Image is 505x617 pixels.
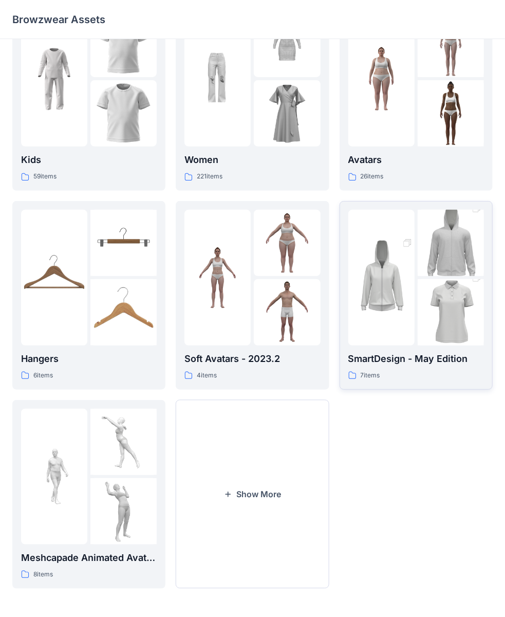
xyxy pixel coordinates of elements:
[90,478,157,545] img: folder 3
[21,153,157,167] p: Kids
[197,370,217,381] p: 4 items
[90,11,157,77] img: folder 2
[21,551,157,565] p: Meshcapade Animated Avatars
[90,409,157,475] img: folder 2
[21,443,87,510] img: folder 1
[90,210,157,276] img: folder 2
[12,12,105,27] p: Browzwear Assets
[254,210,320,276] img: folder 2
[348,153,484,167] p: Avatars
[33,569,53,580] p: 8 items
[176,201,329,390] a: folder 1folder 2folder 3Soft Avatars - 2023.24items
[33,370,53,381] p: 6 items
[184,352,320,366] p: Soft Avatars - 2023.2
[361,171,384,182] p: 26 items
[418,193,484,293] img: folder 2
[197,171,222,182] p: 221 items
[418,11,484,77] img: folder 2
[348,352,484,366] p: SmartDesign - May Edition
[33,171,57,182] p: 59 items
[176,400,329,589] button: Show More
[90,80,157,147] img: folder 3
[254,279,320,346] img: folder 3
[176,2,329,191] a: folder 1folder 2folder 3Women221items
[340,201,493,390] a: folder 1folder 2folder 3SmartDesign - May Edition7items
[12,201,165,390] a: folder 1folder 2folder 3Hangers6items
[340,2,493,191] a: folder 1folder 2folder 3Avatars26items
[254,80,320,147] img: folder 3
[12,400,165,589] a: folder 1folder 2folder 3Meshcapade Animated Avatars8items
[90,279,157,346] img: folder 3
[361,370,380,381] p: 7 items
[418,80,484,147] img: folder 3
[184,153,320,167] p: Women
[348,228,415,328] img: folder 1
[254,11,320,77] img: folder 2
[418,263,484,362] img: folder 3
[21,244,87,311] img: folder 1
[348,46,415,112] img: folder 1
[12,2,165,191] a: folder 1folder 2folder 3Kids59items
[21,46,87,112] img: folder 1
[184,46,251,112] img: folder 1
[184,244,251,311] img: folder 1
[21,352,157,366] p: Hangers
